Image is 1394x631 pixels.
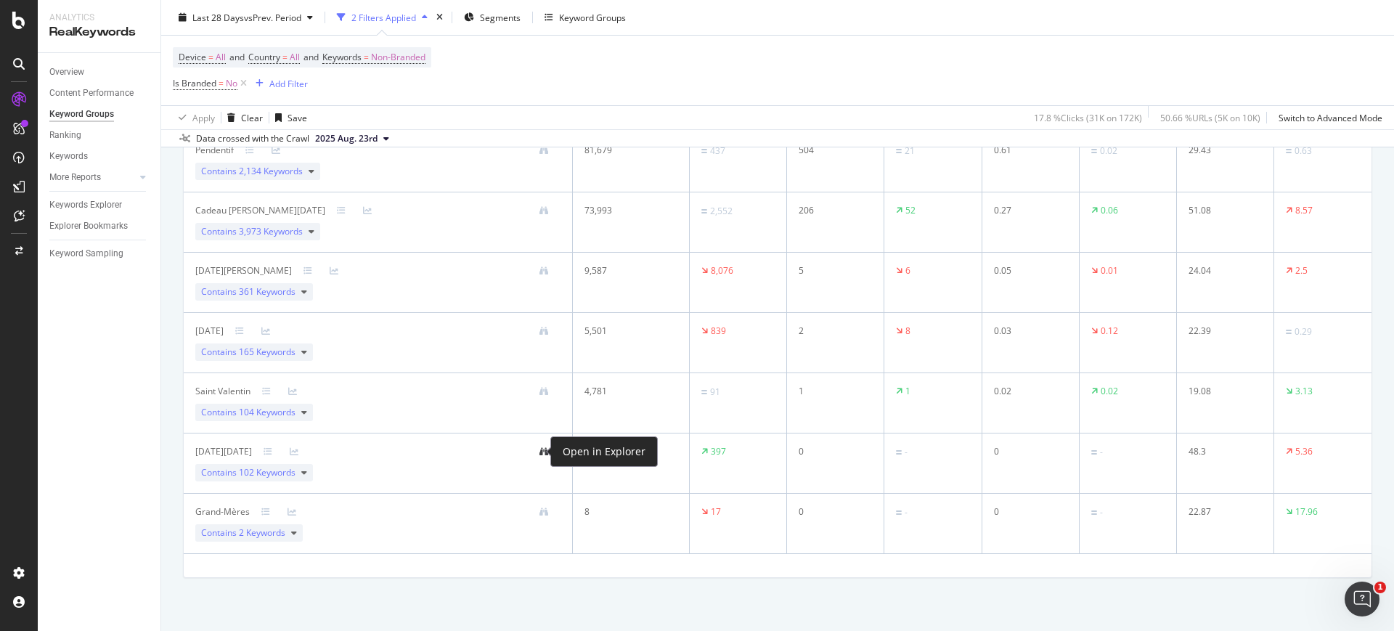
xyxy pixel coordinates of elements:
div: 8.57 [1295,204,1313,217]
div: 2 Filters Applied [351,11,416,23]
span: 361 Keywords [239,285,295,298]
img: Equal [701,209,707,213]
div: Keyword Groups [49,107,114,122]
div: Keyword Groups [559,11,626,23]
span: 2025 Aug. 23rd [315,132,378,145]
div: 17.8 % Clicks ( 31K on 172K ) [1034,111,1142,123]
div: - [1100,506,1103,519]
div: Overview [49,65,84,80]
div: Black Friday [195,445,252,458]
div: 397 [711,445,726,458]
div: 81,679 [584,144,668,157]
div: Add Filter [269,77,308,89]
div: 50.66 % URLs ( 5K on 10K ) [1160,111,1260,123]
img: Equal [896,149,902,153]
span: Country [248,51,280,63]
div: 91 [710,386,720,399]
span: 104 Keywords [239,406,295,418]
a: Overview [49,65,150,80]
div: 8 [905,325,910,338]
div: 17 [711,505,721,518]
img: Equal [896,450,902,455]
div: 48.3 [1189,445,1255,458]
button: 2025 Aug. 23rd [309,130,395,147]
div: 17.96 [1295,505,1318,518]
div: Pendentif [195,144,234,157]
div: Keywords Explorer [49,198,122,213]
span: and [303,51,319,63]
span: = [208,51,213,63]
a: Ranking [49,128,150,143]
a: Keyword Sampling [49,246,150,261]
div: Fête des Mères [195,325,224,338]
span: 165 Keywords [239,346,295,358]
img: Equal [1286,330,1292,334]
a: Explorer Bookmarks [49,219,150,234]
span: Contains [201,466,295,479]
a: Keywords [49,149,150,164]
div: 22.39 [1189,325,1255,338]
div: Keywords [49,149,88,164]
span: = [282,51,288,63]
div: Analytics [49,12,149,24]
span: Keywords [322,51,362,63]
div: More Reports [49,170,101,185]
div: Clear [241,111,263,123]
a: More Reports [49,170,136,185]
div: 8,076 [711,264,733,277]
div: Save [288,111,307,123]
div: 0 [994,445,1060,458]
div: 6 [905,264,910,277]
span: vs Prev. Period [244,11,301,23]
div: 29.43 [1189,144,1255,157]
img: Equal [896,510,902,515]
button: Keyword Groups [539,6,632,29]
img: Equal [1091,450,1097,455]
div: 2,552 [710,205,733,218]
div: 0.06 [1101,204,1118,217]
div: 0 [994,505,1060,518]
div: Content Performance [49,86,134,101]
div: 3.13 [1295,385,1313,398]
div: - [905,506,908,519]
div: 0.63 [1295,144,1312,158]
div: 504 [799,144,865,157]
span: Non-Branded [371,47,425,68]
img: Equal [1091,510,1097,515]
div: 1 [905,385,910,398]
button: Add Filter [250,75,308,92]
span: = [219,77,224,89]
div: 5,501 [584,325,668,338]
button: 2 Filters Applied [331,6,433,29]
div: 1 [799,385,865,398]
span: Is Branded [173,77,216,89]
span: Contains [201,346,295,359]
div: 0.27 [994,204,1060,217]
span: = [364,51,369,63]
div: Apply [192,111,215,123]
button: Save [269,106,307,129]
span: Contains [201,526,285,540]
button: Switch to Advanced Mode [1273,106,1382,129]
div: RealKeywords [49,24,149,41]
img: Equal [701,390,707,394]
div: 5 [799,264,865,277]
div: 437 [710,144,725,158]
div: Data crossed with the Crawl [196,132,309,145]
div: Open in Explorer [563,443,645,460]
div: 0.02 [1100,144,1117,158]
div: Keyword Sampling [49,246,123,261]
span: Contains [201,285,295,298]
span: and [229,51,245,63]
span: Last 28 Days [192,11,244,23]
button: Apply [173,106,215,129]
div: 8 [584,505,668,518]
div: 9,587 [584,264,668,277]
div: 0.02 [1101,385,1118,398]
div: 19.08 [1189,385,1255,398]
span: No [226,73,237,94]
a: Content Performance [49,86,150,101]
span: Segments [480,11,521,23]
span: 2 Keywords [239,526,285,539]
img: Equal [1091,149,1097,153]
